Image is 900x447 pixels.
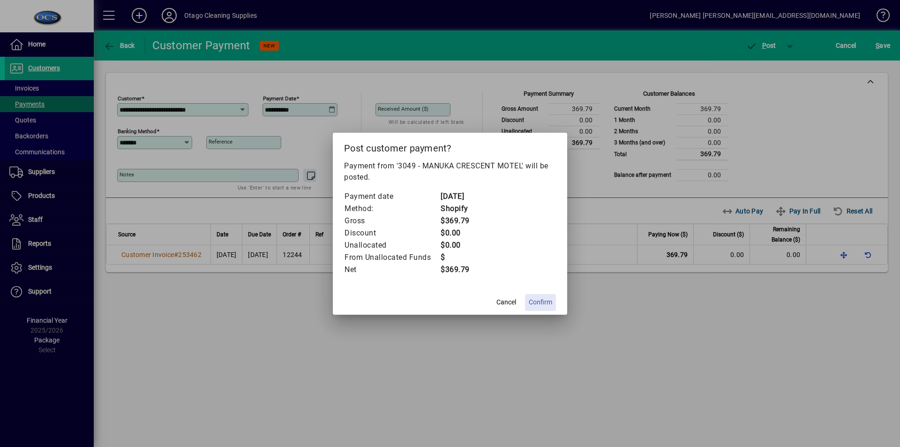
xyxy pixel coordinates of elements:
[440,264,478,276] td: $369.79
[496,297,516,307] span: Cancel
[440,190,478,203] td: [DATE]
[440,227,478,239] td: $0.00
[344,215,440,227] td: Gross
[344,203,440,215] td: Method:
[344,227,440,239] td: Discount
[440,203,478,215] td: Shopify
[344,251,440,264] td: From Unallocated Funds
[491,294,521,311] button: Cancel
[344,190,440,203] td: Payment date
[344,160,556,183] p: Payment from '3049 - MANUKA CRESCENT MOTEL' will be posted.
[344,264,440,276] td: Net
[333,133,567,160] h2: Post customer payment?
[529,297,552,307] span: Confirm
[525,294,556,311] button: Confirm
[440,251,478,264] td: $
[440,215,478,227] td: $369.79
[440,239,478,251] td: $0.00
[344,239,440,251] td: Unallocated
